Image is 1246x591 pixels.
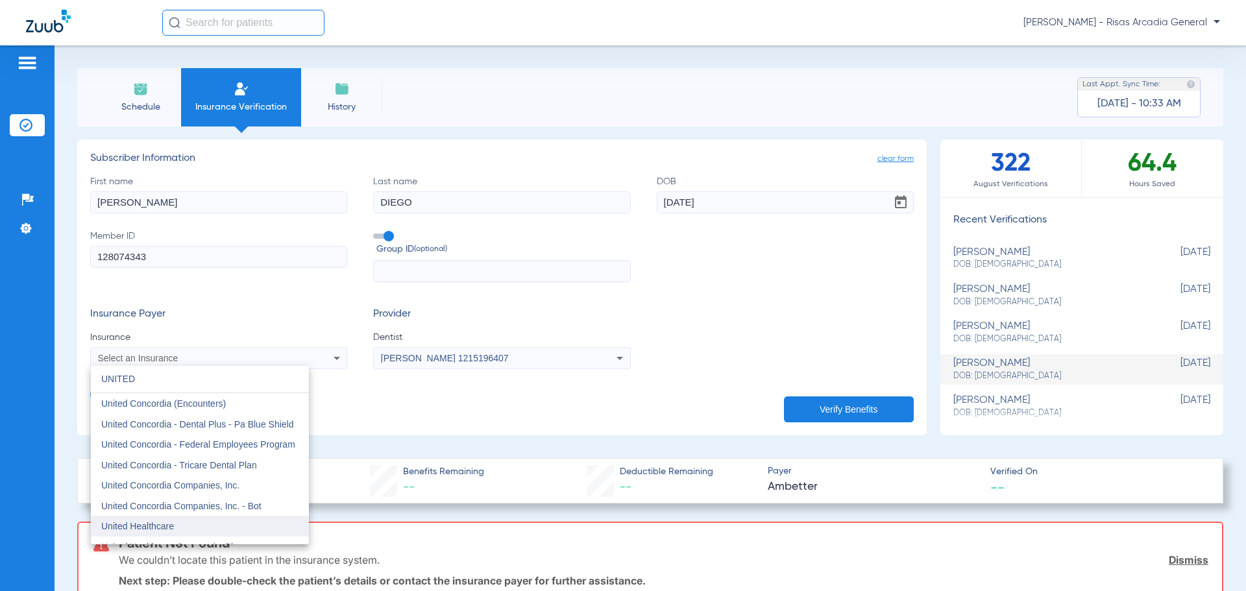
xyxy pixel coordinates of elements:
span: United Concordia Companies, Inc. [101,480,239,490]
iframe: Chat Widget [1181,529,1246,591]
span: United Concordia - Federal Employees Program [101,439,295,450]
span: United Concordia - Dental Plus - Pa Blue Shield [101,419,294,429]
input: dropdown search [91,366,309,392]
span: United Healthcare [101,521,174,531]
span: United Concordia - Tricare Dental Plan [101,460,257,470]
span: United Concordia Companies, Inc. - Bot [101,501,262,511]
span: United Healthcare Community Plan [101,542,243,552]
span: United Concordia (Encounters) [101,398,226,409]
